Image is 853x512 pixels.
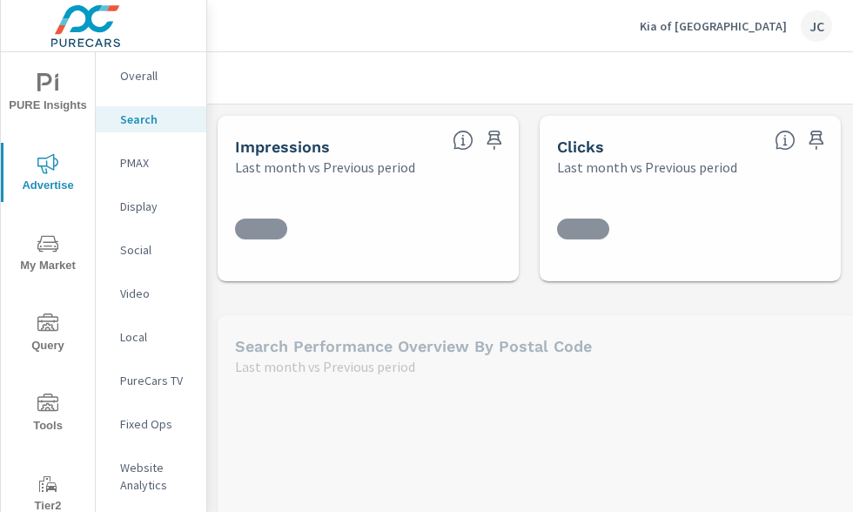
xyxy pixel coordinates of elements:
span: Advertise [6,153,90,196]
div: Search [96,106,206,132]
p: Fixed Ops [120,415,192,433]
p: Display [120,198,192,215]
div: Fixed Ops [96,411,206,437]
div: Social [96,237,206,263]
span: PURE Insights [6,73,90,116]
p: Search [120,111,192,128]
p: Overall [120,67,192,84]
span: Query [6,313,90,356]
p: Local [120,328,192,346]
h5: Search Performance Overview By Postal Code [235,337,592,355]
p: Website Analytics [120,459,192,494]
div: JC [801,10,832,42]
p: Last month vs Previous period [557,157,737,178]
p: Social [120,241,192,259]
span: Tools [6,394,90,436]
span: The number of times an ad was shown on your behalf. [453,130,474,151]
div: Overall [96,63,206,89]
div: PMAX [96,150,206,176]
span: Save this to your personalized report [803,126,830,154]
p: Last month vs Previous period [235,157,415,178]
span: The number of times an ad was clicked by a consumer. [775,130,796,151]
h5: Clicks [557,138,604,156]
div: Website Analytics [96,455,206,498]
h5: Impressions [235,138,330,156]
div: PureCars TV [96,367,206,394]
p: Last month vs Previous period [235,356,415,377]
div: Video [96,280,206,307]
p: Video [120,285,192,302]
div: Display [96,193,206,219]
p: PMAX [120,154,192,172]
span: My Market [6,233,90,276]
p: Kia of [GEOGRAPHIC_DATA] [640,18,787,34]
span: Save this to your personalized report [480,126,508,154]
p: PureCars TV [120,372,192,389]
div: Local [96,324,206,350]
